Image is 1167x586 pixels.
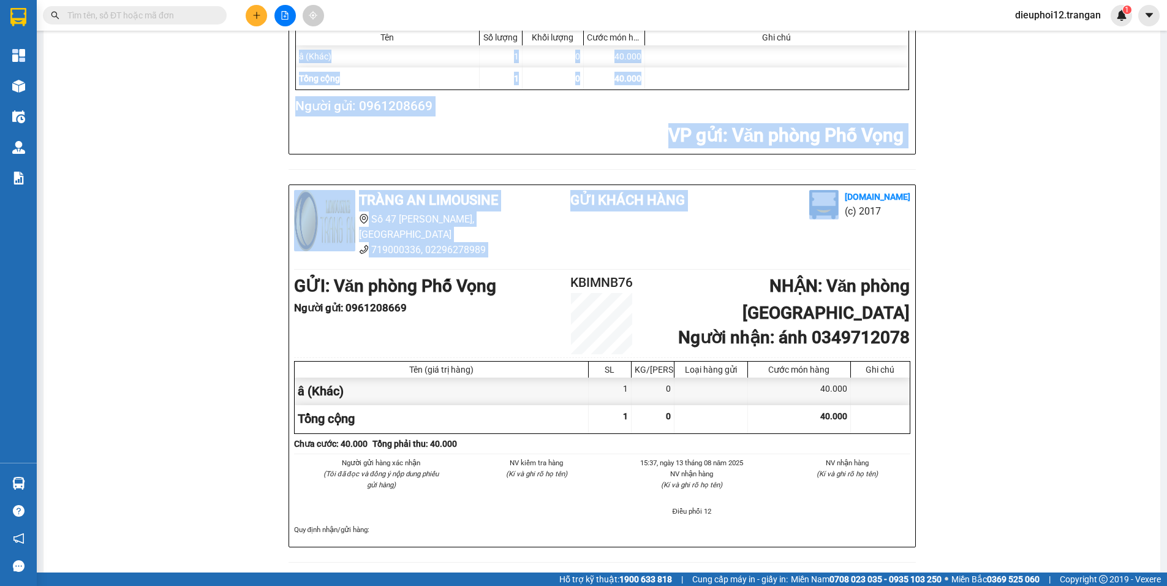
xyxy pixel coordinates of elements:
[294,439,368,449] b: Chưa cước : 40.000
[506,470,567,478] i: (Kí và ghi rõ họ tên)
[629,468,755,479] li: NV nhận hàng
[303,5,324,26] button: aim
[526,32,580,42] div: Khối lượng
[483,32,519,42] div: Số lượng
[820,411,847,421] span: 40.000
[1138,5,1160,26] button: caret-down
[274,5,296,26] button: file-add
[791,573,942,586] span: Miền Nam
[12,141,25,154] img: warehouse-icon
[295,378,589,405] div: â (Khác)
[1144,10,1155,21] span: caret-down
[294,211,522,242] li: Số 47 [PERSON_NAME], [GEOGRAPHIC_DATA]
[281,11,289,20] span: file-add
[784,457,910,468] li: NV nhận hàng
[551,273,654,293] h2: KBIMNB76
[299,32,476,42] div: Tên
[474,457,600,468] li: NV kiểm tra hàng
[295,123,904,148] h2: : Văn phòng Phố Vọng
[480,45,523,67] div: 1
[12,49,25,62] img: dashboard-icon
[751,365,847,375] div: Cước món hàng
[252,11,261,20] span: plus
[829,574,942,584] strong: 0708 023 035 - 0935 103 250
[1099,575,1108,584] span: copyright
[294,524,910,535] div: Quy định nhận/gửi hàng :
[12,80,25,93] img: warehouse-icon
[13,505,25,517] span: question-circle
[987,574,1040,584] strong: 0369 525 060
[1005,7,1111,23] span: dieuphoi12.trangan
[359,214,369,224] span: environment
[845,204,910,219] li: (c) 2017
[295,96,904,116] h2: Người gửi: 0961208669
[945,577,948,582] span: ⚪️
[570,192,685,208] b: Gửi khách hàng
[67,9,212,22] input: Tìm tên, số ĐT hoặc mã đơn
[319,457,445,468] li: Người gửi hàng xác nhận
[592,365,628,375] div: SL
[12,477,25,490] img: warehouse-icon
[635,365,671,375] div: KG/[PERSON_NAME]
[661,481,722,489] i: (Kí và ghi rõ họ tên)
[619,574,672,584] strong: 1900 633 818
[294,302,407,314] b: Người gửi : 0961208669
[296,45,480,67] div: â (Khác)
[678,365,744,375] div: Loại hàng gửi
[559,573,672,586] span: Hỗ trợ kỹ thuật:
[845,192,910,202] b: [DOMAIN_NAME]
[817,470,878,478] i: (Kí và ghi rõ họ tên)
[294,276,497,296] b: GỬI : Văn phòng Phố Vọng
[648,32,905,42] div: Ghi chú
[299,74,340,83] span: Tổng cộng
[372,439,457,449] b: Tổng phải thu: 40.000
[323,470,439,489] i: (Tôi đã đọc và đồng ý nộp dung phiếu gửi hàng)
[809,190,839,219] img: logo.jpg
[246,5,267,26] button: plus
[12,110,25,123] img: warehouse-icon
[668,124,723,146] span: VP gửi
[1125,6,1129,14] span: 1
[294,190,355,251] img: logo.jpg
[748,378,851,405] div: 40.000
[629,457,755,468] li: 15:37, ngày 13 tháng 08 năm 2025
[623,411,628,421] span: 1
[951,573,1040,586] span: Miền Bắc
[12,172,25,185] img: solution-icon
[1116,10,1127,21] img: icon-new-feature
[584,45,645,67] div: 40.000
[681,573,683,586] span: |
[1049,573,1051,586] span: |
[309,11,317,20] span: aim
[294,242,522,257] li: 719000336, 02296278989
[10,8,26,26] img: logo-vxr
[614,74,641,83] span: 40.000
[298,411,355,426] span: Tổng cộng
[629,506,755,517] li: Điều phối 12
[666,411,671,421] span: 0
[13,533,25,544] span: notification
[742,276,910,323] b: NHẬN : Văn phòng [GEOGRAPHIC_DATA]
[692,573,788,586] span: Cung cấp máy in - giấy in:
[587,32,641,42] div: Cước món hàng
[678,327,910,348] b: Người nhận : ánh 0349712078
[523,45,584,67] div: 0
[298,365,585,375] div: Tên (giá trị hàng)
[854,365,907,375] div: Ghi chú
[51,11,59,20] span: search
[359,245,369,254] span: phone
[359,192,498,208] b: Tràng An Limousine
[13,560,25,572] span: message
[632,378,674,405] div: 0
[1123,6,1131,14] sup: 1
[514,74,519,83] span: 1
[589,378,632,405] div: 1
[575,74,580,83] span: 0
